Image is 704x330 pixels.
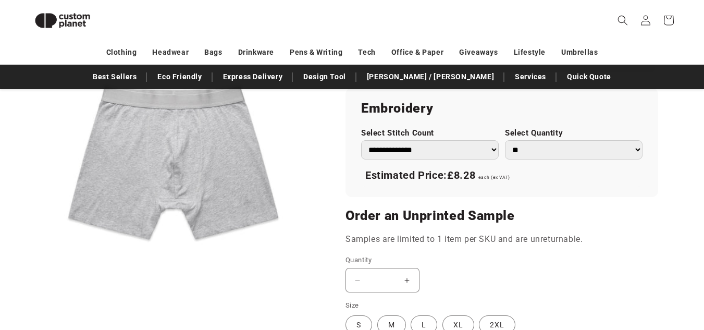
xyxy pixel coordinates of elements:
[106,43,137,62] a: Clothing
[478,175,510,180] span: each (ex VAT)
[459,43,498,62] a: Giveaways
[345,300,360,311] legend: Size
[510,68,551,86] a: Services
[26,4,99,37] img: Custom Planet
[218,68,288,86] a: Express Delivery
[204,43,222,62] a: Bags
[447,169,475,181] span: £8.28
[361,165,643,187] div: Estimated Price:
[514,43,546,62] a: Lifestyle
[298,68,351,86] a: Design Tool
[345,207,658,224] h2: Order an Unprinted Sample
[152,68,207,86] a: Eco Friendly
[88,68,142,86] a: Best Sellers
[362,68,499,86] a: [PERSON_NAME] / [PERSON_NAME]
[611,9,634,32] summary: Search
[26,16,319,309] media-gallery: Gallery Viewer
[561,43,598,62] a: Umbrellas
[152,43,189,62] a: Headwear
[358,43,375,62] a: Tech
[505,128,643,138] label: Select Quantity
[652,280,704,330] iframe: Chat Widget
[345,232,658,247] p: Samples are limited to 1 item per SKU and are unreturnable.
[345,255,575,265] label: Quantity
[391,43,443,62] a: Office & Paper
[361,128,499,138] label: Select Stitch Count
[290,43,342,62] a: Pens & Writing
[361,100,643,117] h2: Embroidery
[238,43,274,62] a: Drinkware
[562,68,616,86] a: Quick Quote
